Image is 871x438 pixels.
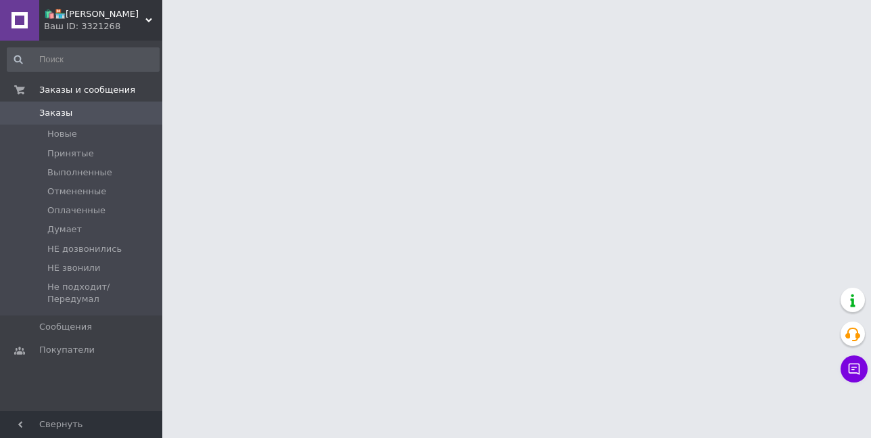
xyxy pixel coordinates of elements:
span: Сообщения [39,321,92,333]
span: Заказы и сообщения [39,84,135,96]
span: НЕ дозвонились [47,243,122,255]
span: 🛍️🏪Базар Мебели [44,8,145,20]
button: Чат с покупателем [841,355,868,382]
span: Оплаченные [47,204,105,217]
span: Не подходит/Передумал [47,281,158,305]
span: НЕ звонили [47,262,100,274]
span: Покупатели [39,344,95,356]
span: Думает [47,223,82,236]
span: Новые [47,128,77,140]
span: Заказы [39,107,72,119]
span: Выполненные [47,167,112,179]
span: Отмененные [47,185,106,198]
div: Ваш ID: 3321268 [44,20,162,32]
span: Принятые [47,148,94,160]
input: Поиск [7,47,160,72]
